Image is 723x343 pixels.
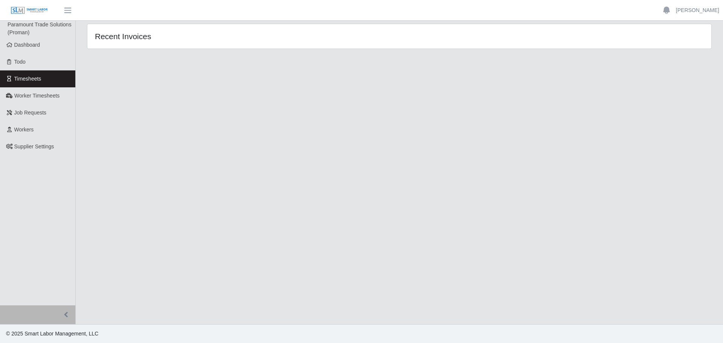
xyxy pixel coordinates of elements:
[8,21,72,35] span: Paramount Trade Solutions (Proman)
[6,331,98,337] span: © 2025 Smart Labor Management, LLC
[14,93,59,99] span: Worker Timesheets
[11,6,48,15] img: SLM Logo
[14,143,54,149] span: Supplier Settings
[14,76,41,82] span: Timesheets
[14,127,34,133] span: Workers
[95,32,342,41] h4: Recent Invoices
[14,59,26,65] span: Todo
[676,6,719,14] a: [PERSON_NAME]
[14,42,40,48] span: Dashboard
[14,110,47,116] span: Job Requests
